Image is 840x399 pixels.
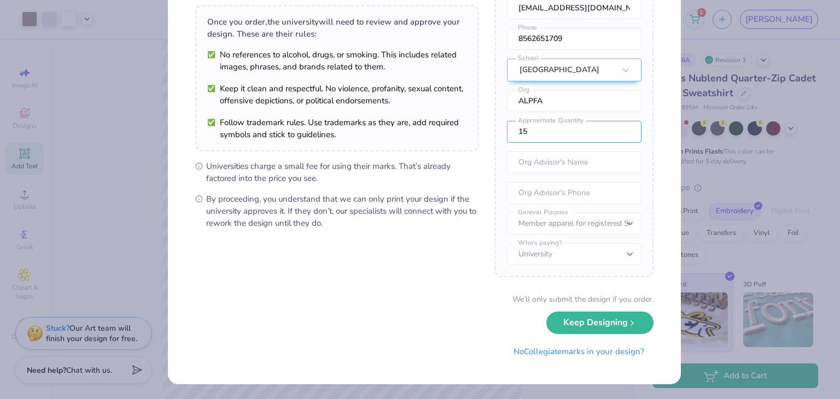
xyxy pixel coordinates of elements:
div: We’ll only submit the design if you order. [512,294,654,305]
li: Keep it clean and respectful. No violence, profanity, sexual content, offensive depictions, or po... [207,83,466,107]
input: Org [507,90,641,112]
input: Phone [507,28,641,50]
li: No references to alcohol, drugs, or smoking. This includes related images, phrases, and brands re... [207,49,466,73]
button: NoCollegiatemarks in your design? [504,341,654,363]
input: Approximate Quantity [507,121,641,143]
input: Org Advisor's Phone [507,182,641,204]
span: By proceeding, you understand that we can only print your design if the university approves it. I... [206,193,479,229]
button: Keep Designing [546,312,654,334]
input: Org Advisor's Name [507,151,641,173]
li: Follow trademark rules. Use trademarks as they are, add required symbols and stick to guidelines. [207,116,466,140]
div: Once you order, the university will need to review and approve your design. These are their rules: [207,16,466,40]
span: Universities charge a small fee for using their marks. That’s already factored into the price you... [206,160,479,184]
